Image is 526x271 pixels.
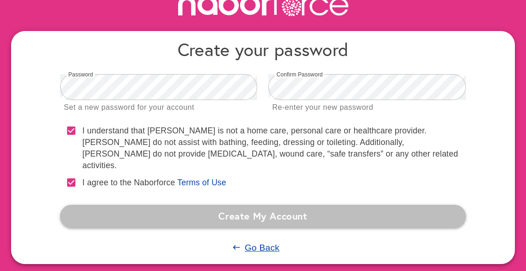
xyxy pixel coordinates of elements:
u: Go Back [245,243,279,252]
div: Set a new password for your account [64,101,194,114]
h4: Create your password [60,38,466,60]
div: Re-enter your new password [272,101,373,114]
button: Create My Account [60,205,466,227]
span: Create My Account [68,208,458,224]
a: Terms of Use [177,178,226,187]
label: I agree to the Naborforce [82,177,175,189]
label: I understand that [PERSON_NAME] is not a home care, personal care or healthcare provider. [PERSON... [82,125,466,172]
